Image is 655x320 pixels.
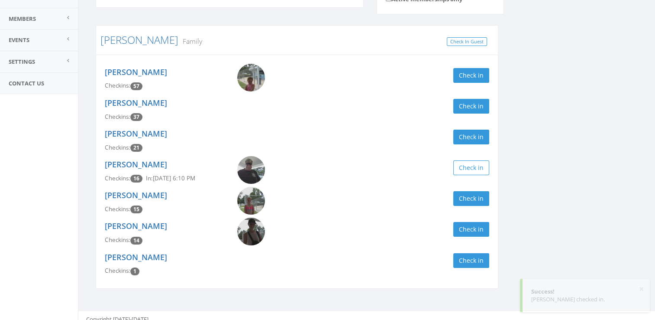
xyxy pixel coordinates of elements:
[130,237,142,245] span: Checkin count
[100,33,178,47] a: [PERSON_NAME]
[237,187,265,215] img: Emma_Osborne.png
[130,268,139,275] span: Checkin count
[453,68,489,83] button: Check in
[453,130,489,144] button: Check in
[130,175,142,183] span: Checkin count
[105,221,167,231] a: [PERSON_NAME]
[105,267,130,274] span: Checkins:
[237,156,265,184] img: Paul_Osborne.png
[105,67,167,77] a: [PERSON_NAME]
[237,64,265,91] img: Everly_Osborne.png
[130,206,142,213] span: Checkin count
[453,222,489,237] button: Check in
[447,37,487,46] a: Check In Guest
[105,113,130,121] span: Checkins:
[453,160,489,175] button: Check in
[9,79,44,87] span: Contact Us
[237,218,265,245] img: Shanna_Osborne.png
[105,128,167,139] a: [PERSON_NAME]
[9,36,29,44] span: Events
[639,285,644,294] button: ×
[105,98,167,108] a: [PERSON_NAME]
[105,205,130,213] span: Checkins:
[531,295,641,304] div: [PERSON_NAME] checked in.
[453,253,489,268] button: Check in
[531,287,641,296] div: Success!
[105,190,167,200] a: [PERSON_NAME]
[105,252,167,262] a: [PERSON_NAME]
[105,159,167,170] a: [PERSON_NAME]
[146,174,195,182] span: In: [DATE] 6:10 PM
[105,82,130,89] span: Checkins:
[105,174,130,182] span: Checkins:
[9,15,36,23] span: Members
[453,99,489,114] button: Check in
[130,113,142,121] span: Checkin count
[453,191,489,206] button: Check in
[105,236,130,244] span: Checkins:
[178,36,202,46] small: Family
[130,144,142,152] span: Checkin count
[9,58,35,65] span: Settings
[130,82,142,90] span: Checkin count
[105,144,130,151] span: Checkins:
